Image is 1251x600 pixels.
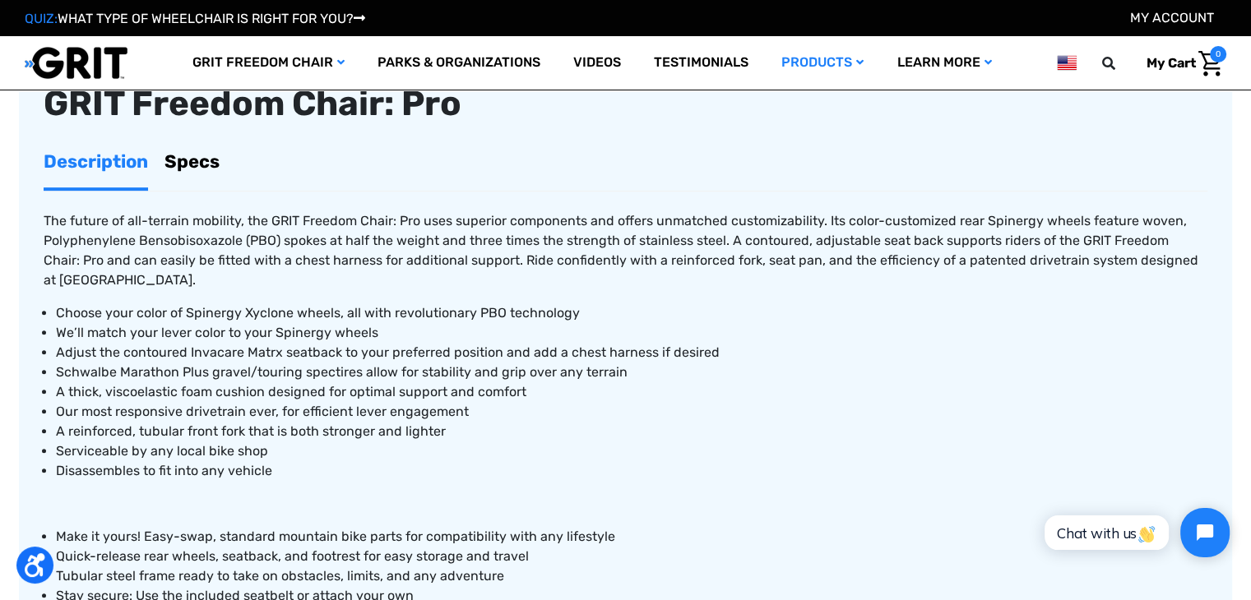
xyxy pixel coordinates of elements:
span: Quick-release rear wheels, seatback, and footrest for easy storage and travel [56,548,529,564]
span: My Cart [1147,55,1196,71]
img: us.png [1057,53,1077,73]
span: A reinforced, tubular front fork that is both stronger and lighter [56,423,446,439]
span: Disassembles to fit into any vehicle [56,463,272,478]
a: Parks & Organizations [361,36,557,90]
span: 0 [1210,46,1226,62]
img: GRIT All-Terrain Wheelchair and Mobility Equipment [25,46,127,80]
img: Cart [1198,51,1222,76]
a: Description [44,136,148,187]
span: tires allow for stability and grip over any terrain [56,364,628,380]
div: GRIT Freedom Chair: Pro [44,85,1207,122]
input: Search [1110,46,1134,81]
span: Our most responsive drivetrain ever, for efficient lever engagement [56,404,469,419]
span: A thick, viscoelastic foam cushion designed for optimal support and comfort [56,384,526,399]
span: We’ll match your lever color to your Spinergy wheels [56,325,378,340]
a: Testimonials [637,36,765,90]
span: Make it yours! Easy-swap, standard mountain bike parts for compatibility with any lifestyle [56,528,615,544]
a: Learn More [880,36,1008,90]
span: Serviceable by any local bike shop [56,443,268,459]
iframe: Tidio Chat [1026,494,1244,571]
a: GRIT Freedom Chair [176,36,361,90]
a: Products [765,36,880,90]
a: Cart with 0 items [1134,46,1226,81]
span: Adjust the contoured Invacare Matrx seatback to your preferred position and add a chest harness i... [56,344,720,360]
span: The future of all-terrain mobility, the GRIT Freedom Chair: Pro uses superior components and offe... [44,213,1198,288]
span: Schwalbe Marathon Plus gravel/touring spec [56,364,336,380]
a: Videos [557,36,637,90]
a: Specs [164,136,220,187]
span: Choose your color of Spinergy Xyclone wheels, all with revolutionary PBO technology [56,305,580,321]
a: QUIZ:WHAT TYPE OF WHEELCHAIR IS RIGHT FOR YOU? [25,11,365,26]
a: Account [1130,10,1214,25]
span: QUIZ: [25,11,58,26]
span: Tubular steel frame ready to take on obstacles, limits, and any adventure [56,568,504,584]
